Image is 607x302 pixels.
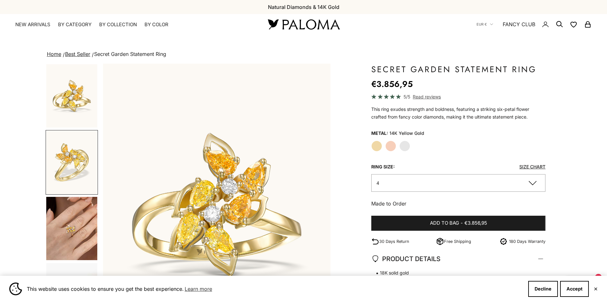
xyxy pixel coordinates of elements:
button: 4 [371,174,545,192]
img: #YellowGold [46,131,97,194]
a: NEW ARRIVALS [15,21,50,28]
p: Free Shipping [444,238,471,245]
a: FANCY CLUB [503,20,535,28]
button: Go to item 5 [46,196,98,261]
p: 180 Days Warranty [509,238,545,245]
a: Best Seller [65,51,90,57]
span: Read reviews [413,93,441,100]
legend: Ring Size: [371,162,395,172]
p: Made to Order [371,199,545,208]
button: Add to bag-€3.856,95 [371,216,545,231]
span: EUR € [477,21,487,27]
p: Natural Diamonds & 14K Gold [268,3,339,11]
button: Go to item 1 [46,64,98,128]
legend: Metal: [371,128,388,138]
summary: PRODUCT DETAILS [371,247,545,271]
button: Accept [560,281,589,297]
span: 4 [376,180,379,186]
nav: breadcrumbs [46,50,562,59]
sale-price: €3.856,95 [371,78,413,90]
button: Go to item 2 [46,130,98,195]
summary: By Color [144,21,168,28]
h1: Secret Garden Statement Ring [371,64,545,75]
summary: By Category [58,21,92,28]
div: This ring exudes strength and boldness, featuring a striking six-petal flower crafted from fancy ... [371,105,545,121]
nav: Secondary navigation [477,14,592,35]
button: Decline [528,281,558,297]
button: EUR € [477,21,493,27]
nav: Primary navigation [15,21,253,28]
span: 18K solid gold [371,269,539,276]
span: Secret Garden Statement Ring [94,51,166,57]
span: 5/5 [403,93,410,100]
span: Add to bag [430,219,459,227]
summary: By Collection [99,21,137,28]
a: Home [47,51,61,57]
a: Size Chart [519,164,545,169]
span: PRODUCT DETAILS [371,253,440,264]
span: €3.856,95 [464,219,487,227]
img: #YellowGold [46,64,97,128]
a: Learn more [184,284,213,294]
variant-option-value: 14K Yellow Gold [389,128,424,138]
button: Close [594,287,598,291]
img: Cookie banner [9,283,22,295]
p: 30 Days Return [379,238,409,245]
img: #YellowGold #RoseGold #WhiteGold [46,197,97,260]
span: This website uses cookies to ensure you get the best experience. [27,284,523,294]
a: 5/5 Read reviews [371,93,545,100]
